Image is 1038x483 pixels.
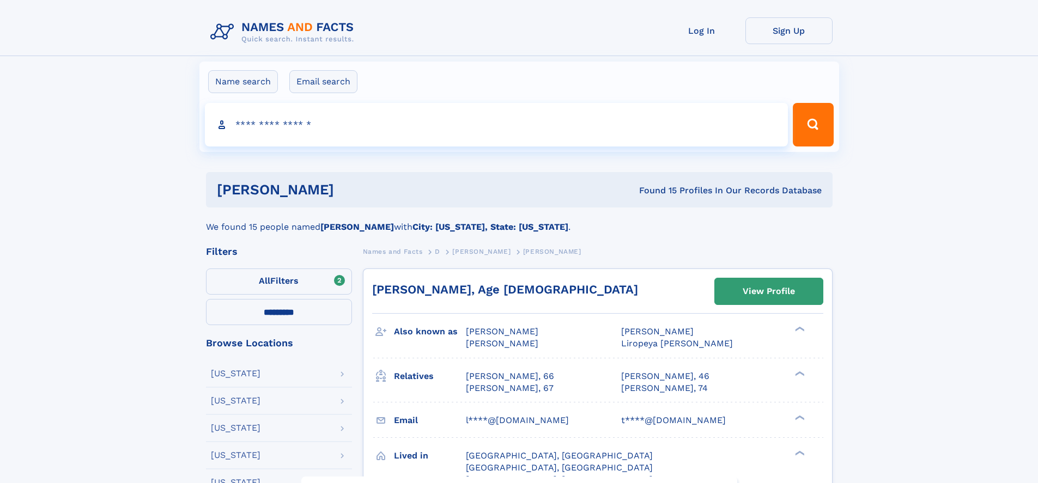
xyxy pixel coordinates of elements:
[206,268,352,295] label: Filters
[466,462,653,473] span: [GEOGRAPHIC_DATA], [GEOGRAPHIC_DATA]
[394,367,466,386] h3: Relatives
[793,103,833,146] button: Search Button
[452,244,511,258] a: [PERSON_NAME]
[394,411,466,430] h3: Email
[208,70,278,93] label: Name search
[743,279,795,304] div: View Profile
[211,369,260,378] div: [US_STATE]
[394,447,466,465] h3: Lived in
[621,382,708,394] a: [PERSON_NAME], 74
[372,283,638,296] a: [PERSON_NAME], Age [DEMOGRAPHIC_DATA]
[745,17,833,44] a: Sign Up
[792,326,805,333] div: ❯
[658,17,745,44] a: Log In
[259,276,270,286] span: All
[211,424,260,432] div: [US_STATE]
[363,244,423,258] a: Names and Facts
[487,185,822,197] div: Found 15 Profiles In Our Records Database
[211,396,260,405] div: [US_STATE]
[394,322,466,341] h3: Also known as
[792,370,805,377] div: ❯
[206,247,352,256] div: Filters
[715,278,823,304] a: View Profile
[206,17,363,47] img: Logo Names and Facts
[792,449,805,456] div: ❯
[466,450,653,461] span: [GEOGRAPHIC_DATA], [GEOGRAPHIC_DATA]
[211,451,260,460] div: [US_STATE]
[466,370,554,382] a: [PERSON_NAME], 66
[205,103,788,146] input: search input
[412,222,568,232] b: City: [US_STATE], State: [US_STATE]
[466,382,554,394] a: [PERSON_NAME], 67
[289,70,357,93] label: Email search
[435,248,440,255] span: D
[435,244,440,258] a: D
[621,370,709,382] a: [PERSON_NAME], 46
[320,222,394,232] b: [PERSON_NAME]
[466,326,538,337] span: [PERSON_NAME]
[466,338,538,349] span: [PERSON_NAME]
[792,414,805,421] div: ❯
[206,338,352,348] div: Browse Locations
[452,248,511,255] span: [PERSON_NAME]
[621,338,733,349] span: Liropeya [PERSON_NAME]
[217,183,487,197] h1: [PERSON_NAME]
[621,326,694,337] span: [PERSON_NAME]
[523,248,581,255] span: [PERSON_NAME]
[206,207,833,234] div: We found 15 people named with .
